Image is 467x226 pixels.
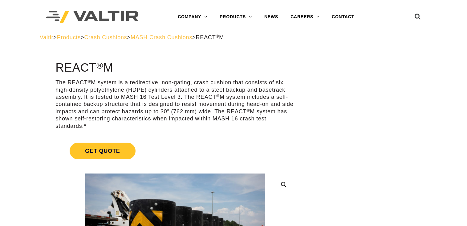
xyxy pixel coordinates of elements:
[246,108,250,113] sup: ®
[46,11,139,23] img: Valtir
[84,34,127,40] a: Crash Cushions
[216,94,220,98] sup: ®
[55,61,294,74] h1: REACT M
[216,34,219,39] sup: ®
[96,61,103,70] sup: ®
[326,11,360,23] a: CONTACT
[57,34,81,40] a: Products
[131,34,192,40] a: MASH Crash Cushions
[284,11,326,23] a: CAREERS
[258,11,284,23] a: NEWS
[172,11,213,23] a: COMPANY
[40,34,427,41] div: > > > >
[213,11,258,23] a: PRODUCTS
[196,34,224,40] span: REACT M
[70,143,135,159] span: Get Quote
[55,135,294,167] a: Get Quote
[40,34,53,40] a: Valtir
[55,79,294,130] p: The REACT M system is a redirective, non-gating, crash cushion that consists of six high-density ...
[88,79,91,84] sup: ®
